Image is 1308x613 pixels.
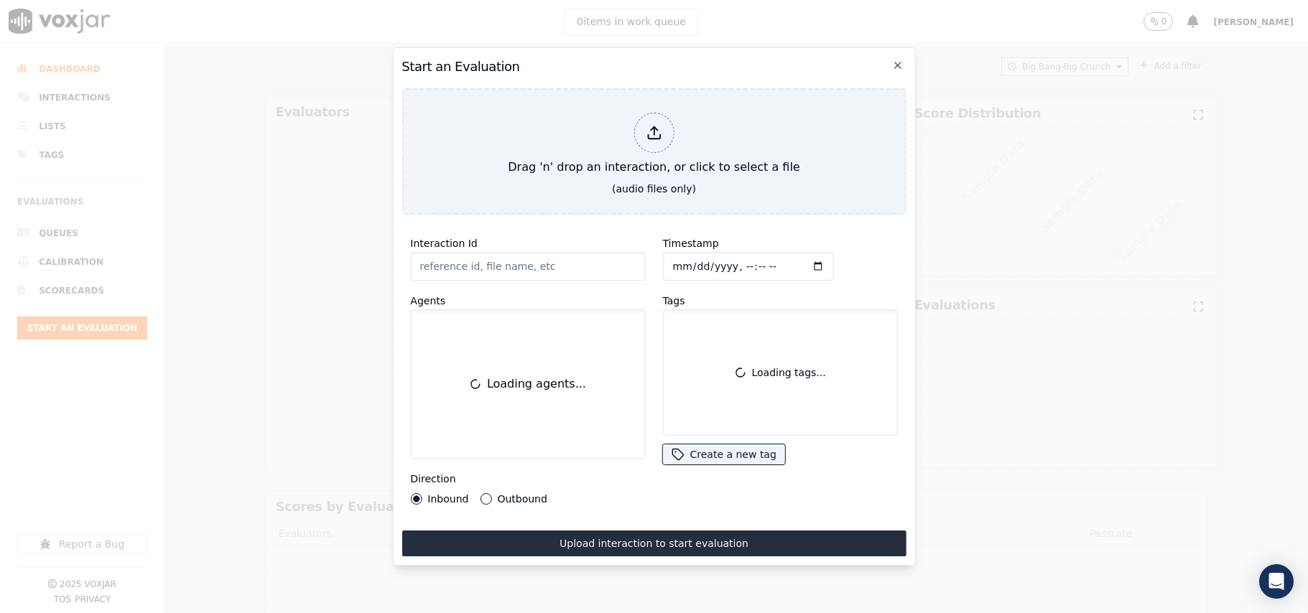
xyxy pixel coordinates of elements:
[612,182,696,196] div: (audio files only)
[419,319,636,449] div: Loading agents...
[402,530,906,556] button: Upload interaction to start evaluation
[662,444,784,464] button: Create a new tag
[669,316,891,429] div: Loading tags...
[410,473,455,485] label: Direction
[410,295,445,306] label: Agents
[410,252,645,281] input: reference id, file name, etc
[427,494,468,504] label: Inbound
[497,494,547,504] label: Outbound
[1259,564,1294,599] div: Open Intercom Messenger
[402,57,906,77] h2: Start an Evaluation
[410,238,477,249] label: Interaction Id
[662,238,718,249] label: Timestamp
[662,295,685,306] label: Tags
[402,88,906,215] button: Drag 'n' drop an interaction, or click to select a file (audio files only)
[502,107,805,182] div: Drag 'n' drop an interaction, or click to select a file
